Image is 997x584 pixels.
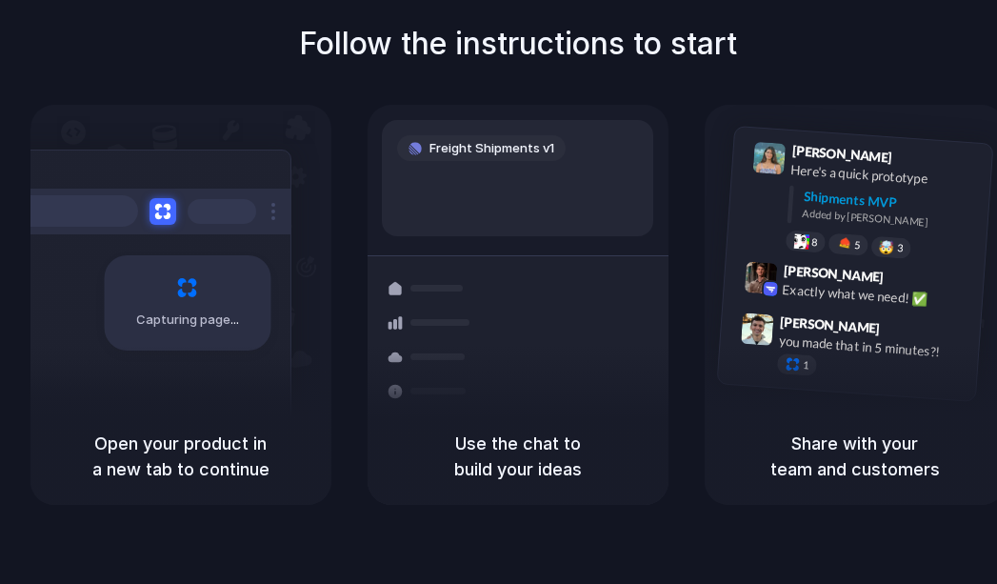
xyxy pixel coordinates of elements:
[53,431,309,482] h5: Open your product in a new tab to continue
[429,139,554,158] span: Freight Shipments v1
[299,21,737,67] h1: Follow the instructions to start
[810,236,817,247] span: 8
[782,279,972,312] div: Exactly what we need! ✅
[853,240,860,251] span: 5
[803,187,979,218] div: Shipments MVP
[778,331,968,363] div: you made that in 5 minutes?!
[886,320,925,343] span: 9:47 AM
[802,360,808,371] span: 1
[896,243,903,253] span: 3
[789,160,980,192] div: Here's a quick prototype
[136,311,242,330] span: Capturing page
[728,431,983,482] h5: Share with your team and customers
[888,269,927,292] span: 9:42 AM
[791,140,892,168] span: [PERSON_NAME]
[390,431,646,482] h5: Use the chat to build your ideas
[779,311,880,338] span: [PERSON_NAME]
[878,240,894,254] div: 🤯
[802,206,977,233] div: Added by [PERSON_NAME]
[897,149,936,171] span: 9:41 AM
[783,260,884,288] span: [PERSON_NAME]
